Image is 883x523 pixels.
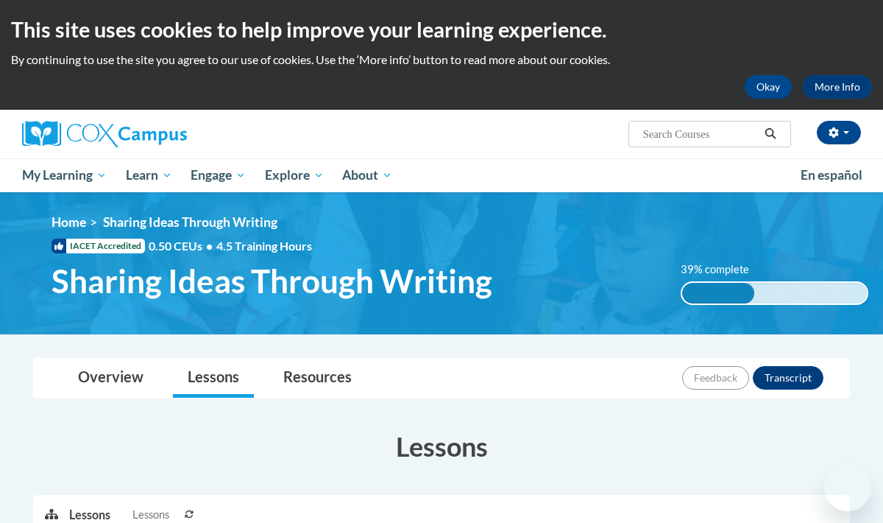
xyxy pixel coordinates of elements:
[682,366,749,390] button: Feedback
[642,125,759,143] input: Search Courses
[11,158,872,192] div: Main menu
[11,52,872,68] p: By continuing to use the site you agree to our use of cookies. Use the ‘More info’ button to read...
[759,125,781,143] button: Search
[682,283,754,303] div: 39% complete
[103,214,277,230] span: Sharing Ideas Through Writing
[13,158,116,192] a: My Learning
[803,75,872,99] a: More Info
[216,239,312,253] span: 4.5 Training Hours
[745,75,792,99] button: Okay
[824,464,871,511] iframe: Button to launch messaging window
[126,166,172,184] span: Learn
[132,507,169,523] span: Lessons
[681,261,765,278] label: 39% complete
[11,15,872,44] h2: This site uses cookies to help improve your learning experience.
[149,238,216,254] span: 0.50 CEUs
[265,166,324,184] span: Explore
[269,359,366,398] a: Resources
[206,239,213,253] span: •
[52,261,492,301] span: Sharing Ideas Through Writing
[69,507,110,523] p: Lessons
[52,214,86,230] a: Home
[22,166,107,184] span: My Learning
[801,167,862,183] span: En español
[342,166,392,184] span: About
[63,359,158,398] a: Overview
[22,121,187,147] img: Cox Campus
[255,158,333,192] a: Explore
[333,158,403,192] a: About
[791,160,872,191] a: En español
[173,359,254,398] a: Lessons
[22,121,287,147] a: Cox Campus
[753,366,823,390] button: Transcript
[181,158,255,192] a: Engage
[817,121,861,144] button: Account Settings
[191,166,246,184] span: Engage
[33,428,850,465] h3: Lessons
[116,158,182,192] a: Learn
[52,239,145,253] span: IACET Accredited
